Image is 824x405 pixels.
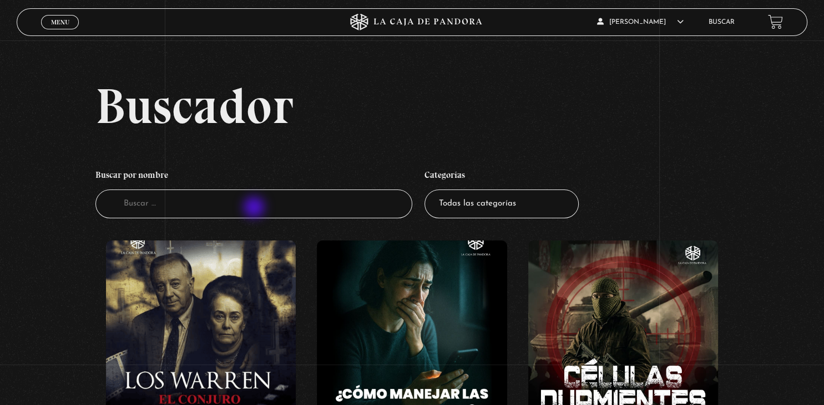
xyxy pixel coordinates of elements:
h4: Categorías [424,164,579,189]
h2: Buscador [95,81,807,131]
span: Cerrar [47,28,73,35]
a: View your shopping cart [768,14,783,29]
span: Menu [51,19,69,25]
span: [PERSON_NAME] [597,19,684,25]
h4: Buscar por nombre [95,164,412,189]
a: Buscar [709,19,735,25]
